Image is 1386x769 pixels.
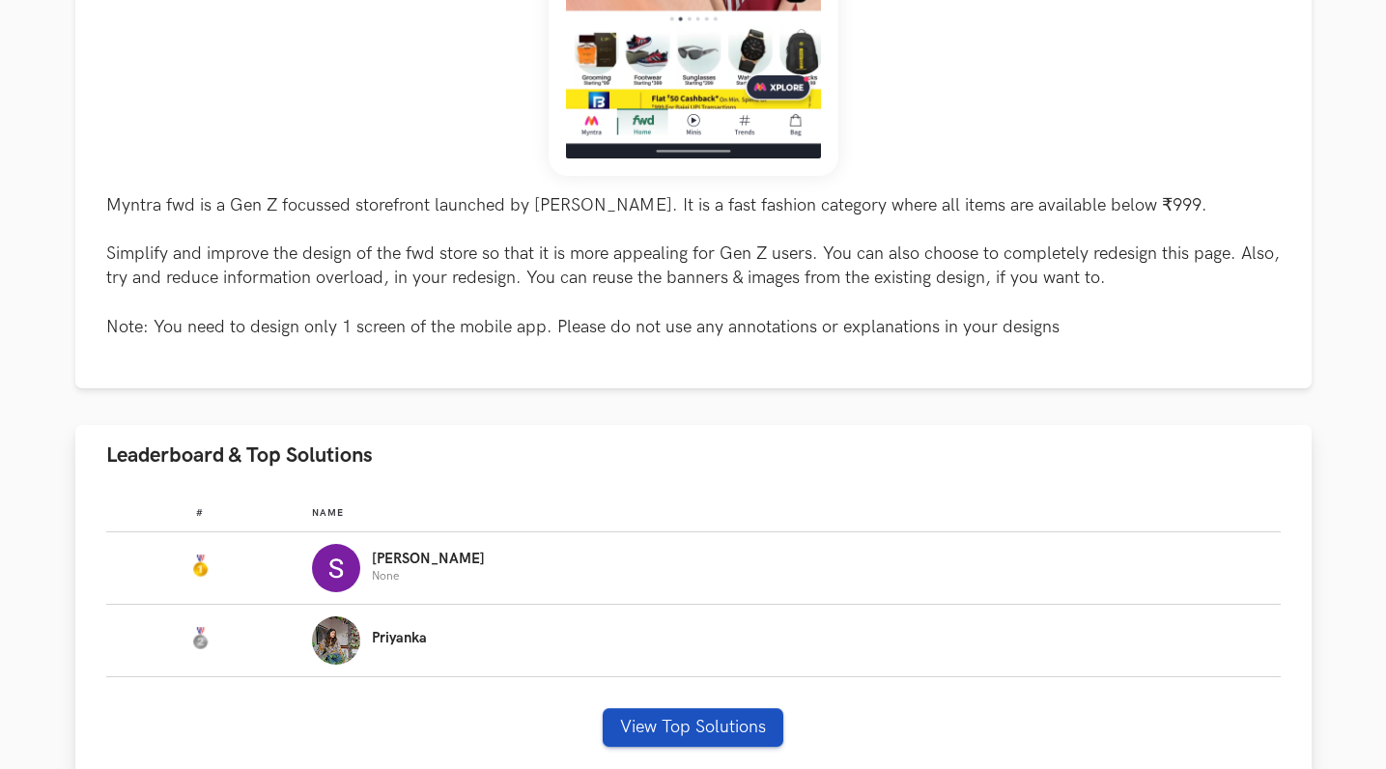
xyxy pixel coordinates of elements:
span: # [196,507,204,519]
span: Name [312,507,344,519]
p: Myntra fwd is a Gen Z focussed storefront launched by [PERSON_NAME]. It is a fast fashion categor... [106,193,1281,339]
img: Gold Medal [188,555,212,578]
p: Priyanka [372,631,427,646]
table: Leaderboard [106,492,1281,677]
button: View Top Solutions [603,708,783,747]
button: Leaderboard & Top Solutions [75,425,1312,486]
p: None [372,570,485,583]
img: Profile photo [312,544,360,592]
img: Profile photo [312,616,360,665]
img: Silver Medal [188,627,212,650]
p: [PERSON_NAME] [372,552,485,567]
span: Leaderboard & Top Solutions [106,442,373,469]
